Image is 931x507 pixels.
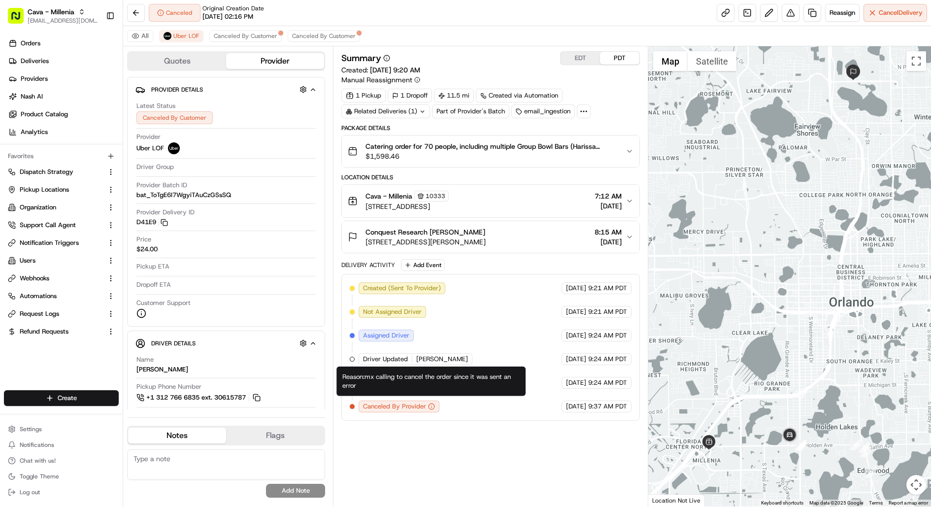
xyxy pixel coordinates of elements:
button: Toggle Theme [4,470,119,483]
a: Created via Automation [476,89,563,102]
span: Pickup Locations [20,185,69,194]
span: Uber LOF [173,32,199,40]
span: Dispatch Strategy [20,168,73,176]
a: Notification Triggers [8,238,103,247]
span: Analytics [21,128,48,136]
div: Start new chat [33,94,162,103]
span: Provider Delivery ID [136,208,195,217]
div: Package Details [341,124,640,132]
button: Start new chat [167,97,179,108]
button: Conquest Research [PERSON_NAME][STREET_ADDRESS][PERSON_NAME]8:15 AM[DATE] [342,221,639,253]
a: 💻API Documentation [79,138,162,156]
button: [EMAIL_ADDRESS][DOMAIN_NAME] [28,17,98,25]
button: Quotes [128,53,226,69]
span: Latest Status [136,101,175,110]
span: Canceled By Customer [292,32,356,40]
img: uber-new-logo.jpeg [168,142,180,154]
button: Provider [226,53,324,69]
span: Support Call Agent [20,221,76,230]
span: Original Creation Date [202,4,264,12]
span: Not Assigned Driver [363,307,422,316]
span: Providers [21,74,48,83]
button: Show satellite imagery [688,51,736,71]
a: Organization [8,203,103,212]
span: Nash AI [21,92,43,101]
span: Cancel Delivery [879,8,923,17]
span: Pickup Phone Number [136,382,201,391]
div: 4 [850,439,861,450]
button: D41E9 [136,218,168,227]
button: Notification Triggers [4,235,119,251]
span: Product Catalog [21,110,68,119]
button: Canceled By Customer [209,30,282,42]
a: 📗Knowledge Base [6,138,79,156]
span: Webhooks [20,274,49,283]
button: Add Event [401,259,445,271]
a: Report a map error [889,500,928,506]
span: [STREET_ADDRESS][PERSON_NAME] [366,237,486,247]
span: [DATE] [566,402,586,411]
div: 11.5 mi [434,89,474,102]
div: We're available if you need us! [33,103,125,111]
button: Provider Details [135,81,317,98]
span: API Documentation [93,142,158,152]
span: Orders [21,39,40,48]
button: EDT [561,52,600,65]
div: 6 [795,440,806,451]
img: uber-new-logo.jpeg [164,32,171,40]
a: Dispatch Strategy [8,168,103,176]
span: [DATE] [566,355,586,364]
div: 3 [859,442,869,453]
button: Toggle fullscreen view [906,51,926,71]
button: Canceled By Customer [288,30,360,42]
button: Log out [4,485,119,499]
span: Knowledge Base [20,142,75,152]
button: Map camera controls [906,475,926,495]
button: Pickup Locations [4,182,119,198]
div: 💻 [83,143,91,151]
button: +1 312 766 6835 ext. 30615787 [136,392,262,403]
span: Pylon [98,167,119,174]
span: Notification Triggers [20,238,79,247]
button: Cava - Millenia10333[STREET_ADDRESS]7:12 AM[DATE] [342,185,639,217]
span: Driver Updated [363,355,408,364]
button: Canceled [149,4,200,22]
span: [DATE] [595,237,622,247]
button: Cava - Millenia [28,7,74,17]
span: Dropoff ETA [136,280,171,289]
span: [PERSON_NAME] [416,355,468,364]
input: Clear [26,63,163,73]
a: Users [8,256,103,265]
span: Reassign [830,8,855,17]
span: +1 312 766 6835 ext. 30615787 [146,393,246,402]
span: Chat with us! [20,457,56,465]
button: Organization [4,200,119,215]
a: Request Logs [8,309,103,318]
span: 7:12 AM [595,191,622,201]
a: Nash AI [4,89,123,104]
span: Automations [20,292,57,301]
span: 9:21 AM PDT [588,307,627,316]
a: Support Call Agent [8,221,103,230]
a: Powered byPylon [69,166,119,174]
div: Location Details [341,173,640,181]
span: 9:24 AM PDT [588,331,627,340]
span: $24.00 [136,245,158,254]
button: Automations [4,288,119,304]
a: Pickup Locations [8,185,103,194]
span: [DATE] 9:20 AM [370,66,420,74]
span: Pickup ETA [136,262,169,271]
span: Manual Reassignment [341,75,412,85]
span: 9:21 AM PDT [588,284,627,293]
span: 9:24 AM PDT [588,378,627,387]
span: Driver Details [151,339,196,347]
div: 1 Pickup [341,89,386,102]
span: Customer Support [136,299,191,307]
span: Created (Sent To Provider) [363,284,441,293]
a: Providers [4,71,123,87]
div: 📗 [10,143,18,151]
span: Create [58,394,77,403]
